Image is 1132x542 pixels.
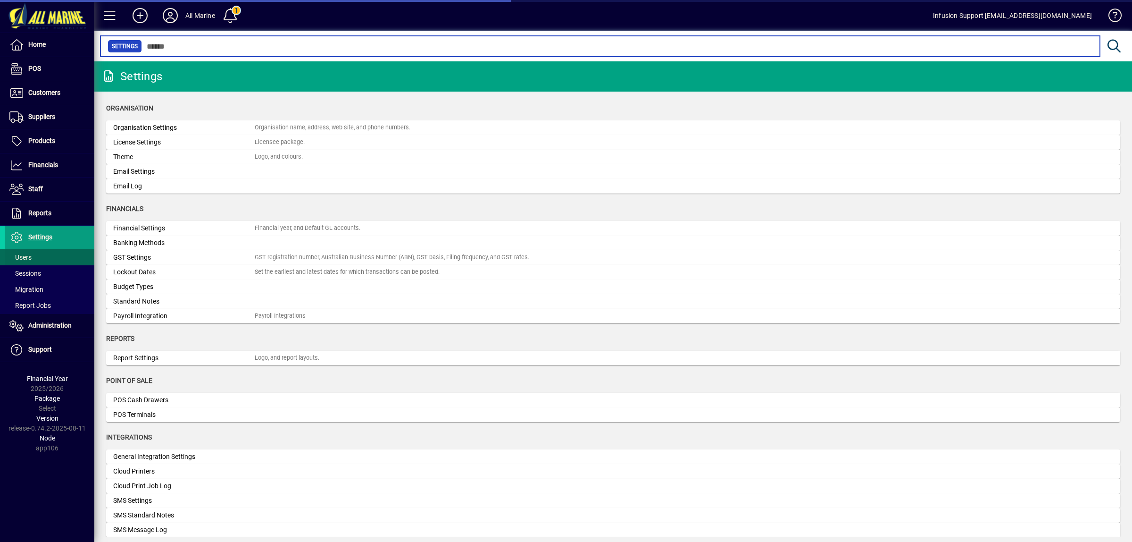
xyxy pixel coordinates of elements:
div: Email Log [113,181,255,191]
div: GST Settings [113,253,255,263]
a: Report SettingsLogo, and report layouts. [106,351,1120,365]
div: Infusion Support [EMAIL_ADDRESS][DOMAIN_NAME] [933,8,1092,23]
div: Cloud Printers [113,466,255,476]
div: License Settings [113,137,255,147]
div: Settings [101,69,162,84]
div: Organisation name, address, web site, and phone numbers. [255,123,410,132]
div: Logo, and report layouts. [255,354,319,363]
span: Settings [28,233,52,241]
a: ThemeLogo, and colours. [106,150,1120,164]
a: Financial SettingsFinancial year, and Default GL accounts. [106,221,1120,236]
span: Reports [106,335,134,342]
span: Users [9,254,32,261]
span: Financial Year [27,375,68,382]
span: Organisation [106,104,153,112]
a: SMS Settings [106,493,1120,508]
a: GST SettingsGST registration number, Australian Business Number (ABN), GST basis, Filing frequenc... [106,250,1120,265]
a: Banking Methods [106,236,1120,250]
a: Administration [5,314,94,338]
a: Knowledge Base [1101,2,1120,33]
a: Report Jobs [5,297,94,313]
span: Report Jobs [9,302,51,309]
a: Payroll IntegrationPayroll Integrations [106,309,1120,323]
div: All Marine [185,8,215,23]
a: SMS Standard Notes [106,508,1120,523]
a: Cloud Print Job Log [106,479,1120,493]
div: Set the earliest and latest dates for which transactions can be posted. [255,268,440,277]
a: Email Settings [106,164,1120,179]
a: Cloud Printers [106,464,1120,479]
div: Report Settings [113,353,255,363]
div: Lockout Dates [113,267,255,277]
span: Migration [9,286,43,293]
a: POS [5,57,94,81]
span: Package [34,395,60,402]
button: Profile [155,7,185,24]
a: POS Cash Drawers [106,393,1120,407]
button: Add [125,7,155,24]
span: Staff [28,185,43,193]
div: General Integration Settings [113,452,255,462]
span: Suppliers [28,113,55,120]
span: POS [28,65,41,72]
div: Standard Notes [113,296,255,306]
a: Staff [5,178,94,201]
a: Reports [5,202,94,225]
a: Lockout DatesSet the earliest and latest dates for which transactions can be posted. [106,265,1120,279]
div: SMS Standard Notes [113,510,255,520]
div: Banking Methods [113,238,255,248]
a: License SettingsLicensee package. [106,135,1120,150]
div: SMS Message Log [113,525,255,535]
span: Financials [106,205,143,212]
div: Theme [113,152,255,162]
div: Cloud Print Job Log [113,481,255,491]
span: Financials [28,161,58,169]
a: POS Terminals [106,407,1120,422]
div: POS Cash Drawers [113,395,255,405]
span: Version [36,415,58,422]
div: Financial year, and Default GL accounts. [255,224,360,233]
div: Organisation Settings [113,123,255,133]
span: Integrations [106,433,152,441]
a: Home [5,33,94,57]
div: Financial Settings [113,223,255,233]
span: Settings [112,42,138,51]
div: SMS Settings [113,496,255,506]
span: Customers [28,89,60,96]
a: Support [5,338,94,362]
a: SMS Message Log [106,523,1120,537]
a: Sessions [5,265,94,281]
a: Organisation SettingsOrganisation name, address, web site, and phone numbers. [106,120,1120,135]
a: Users [5,249,94,265]
div: Budget Types [113,282,255,292]
span: Reports [28,209,51,217]
a: Standard Notes [106,294,1120,309]
a: Products [5,129,94,153]
a: Email Log [106,179,1120,194]
a: General Integration Settings [106,449,1120,464]
a: Migration [5,281,94,297]
a: Financials [5,153,94,177]
span: Support [28,346,52,353]
span: Node [40,434,55,442]
span: Administration [28,322,72,329]
span: Home [28,41,46,48]
div: GST registration number, Australian Business Number (ABN), GST basis, Filing frequency, and GST r... [255,253,529,262]
a: Suppliers [5,105,94,129]
div: Payroll Integration [113,311,255,321]
span: Point of Sale [106,377,152,384]
span: Sessions [9,270,41,277]
a: Budget Types [106,279,1120,294]
a: Customers [5,81,94,105]
div: Email Settings [113,167,255,177]
div: Licensee package. [255,138,305,147]
div: Logo, and colours. [255,152,303,161]
div: POS Terminals [113,410,255,420]
div: Payroll Integrations [255,312,306,321]
span: Products [28,137,55,144]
